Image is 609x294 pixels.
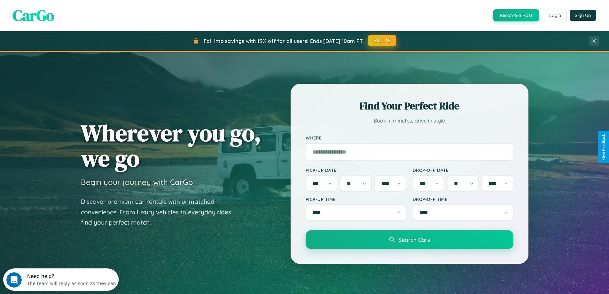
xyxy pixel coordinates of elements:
[544,10,566,21] button: Login
[570,10,596,21] button: Sign Up
[398,236,430,243] span: Search Cars
[81,177,193,187] h3: Begin your journey with CarGo
[306,116,513,125] p: Book in minutes, drive in style
[24,5,113,11] div: Need help?
[306,196,406,202] label: Pick-up Time
[306,135,513,140] label: Where
[81,120,261,171] h1: Wherever you go, we go
[81,196,241,228] p: Discover premium car rentals with unmatched convenience. From luxury vehicles to everyday rides, ...
[6,272,22,288] iframe: Intercom live chat
[368,35,396,46] button: FALL15
[306,230,513,249] button: Search Cars
[601,134,606,160] div: Give Feedback
[493,9,539,21] button: Become a Host
[24,11,113,17] div: The team will reply as soon as they can
[3,3,119,20] div: Open Intercom Messenger
[413,196,513,202] label: Drop-off Time
[3,268,119,291] iframe: Intercom live chat discovery launcher
[306,99,513,113] h2: Find Your Perfect Ride
[306,167,406,173] label: Pick-up Date
[413,167,513,173] label: Drop-off Date
[204,38,364,44] span: Fall into savings with 15% off for all users! Ends [DATE] 10am PT.
[13,5,54,26] span: CarGo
